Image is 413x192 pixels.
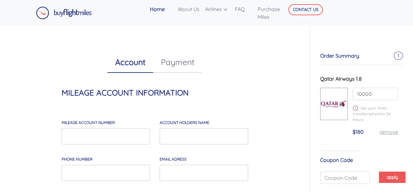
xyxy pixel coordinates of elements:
a: FAQ [232,3,255,16]
label: Phone Number [62,156,92,162]
input: Coupon Code [320,172,370,184]
a: Purchase Miles [255,3,290,23]
button: CONTACT US [288,4,323,15]
span: Coupon Code [320,157,353,163]
button: apply [379,172,406,183]
img: qatar.png [321,97,347,110]
label: account holders NAME [160,120,209,126]
a: Payment [153,52,202,73]
span: 1 [394,51,403,60]
a: Airlines [202,3,232,16]
span: Order Summary [320,52,359,59]
span: Qatar Airways 1.8 [320,75,362,82]
a: remove [380,129,398,135]
a: Buy Flight Miles Logo [36,5,92,21]
label: email adress [160,156,187,162]
a: Home [147,3,175,16]
img: Buy Flight Miles Logo [36,6,92,19]
a: About Us [175,3,202,16]
p: Get your miles transferred within 24 Hours [353,105,398,123]
span: $180 [353,129,364,135]
img: schedule.png [353,106,358,111]
h4: MILEAGE ACCOUNT INFORMATION [62,88,248,97]
a: Account [107,52,153,73]
label: MILEAGE account number [62,120,115,126]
